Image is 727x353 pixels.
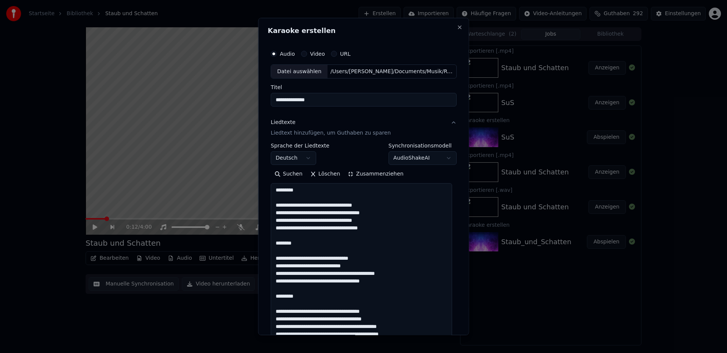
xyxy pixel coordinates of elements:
[271,143,329,149] label: Sprache der Liedtexte
[306,168,343,180] button: Löschen
[340,51,351,56] label: URL
[268,27,460,34] h2: Karaoke erstellen
[327,68,456,75] div: /Users/[PERSON_NAME]/Documents/Musik/Reiter im Nebel/Reiter_im_Nebel.wav
[271,119,295,127] div: Liedtexte
[344,168,407,180] button: Zusammenziehen
[280,51,295,56] label: Audio
[271,168,306,180] button: Suchen
[271,65,328,78] div: Datei auswählen
[271,130,391,137] p: Liedtext hinzufügen, um Guthaben zu sparen
[310,51,324,56] label: Video
[271,85,457,90] label: Titel
[271,113,457,143] button: LiedtexteLiedtext hinzufügen, um Guthaben zu sparen
[388,143,456,149] label: Synchronisationsmodell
